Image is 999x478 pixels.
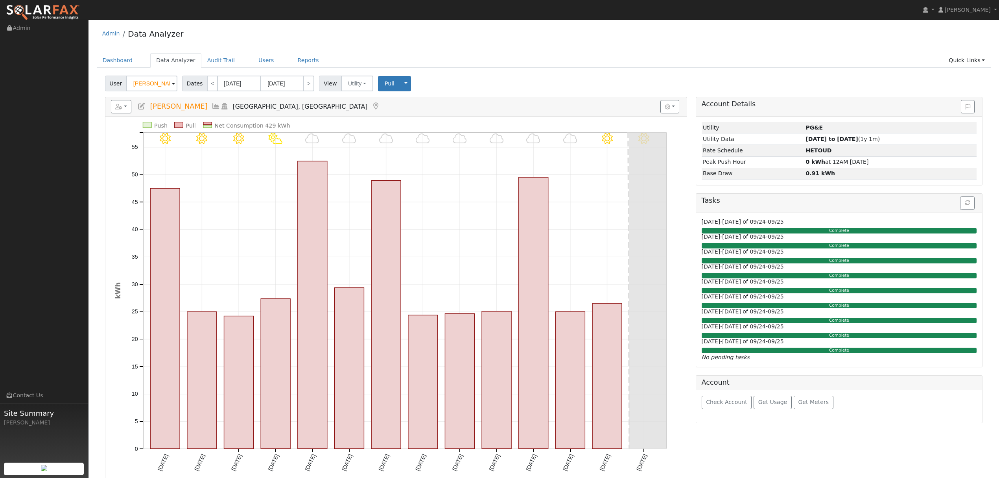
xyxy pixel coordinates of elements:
[702,122,804,133] td: Utility
[341,76,373,91] button: Utility
[805,124,823,131] strong: ID: 17288377, authorized: 09/16/25
[945,7,991,13] span: [PERSON_NAME]
[371,181,401,449] rect: onclick=""
[702,263,977,270] h6: [DATE]-[DATE] of 09/24-09/25
[220,102,229,110] a: Login As (last Never)
[702,145,804,156] td: Rate Schedule
[233,133,244,144] i: 9/04 - Clear
[212,102,220,110] a: Multi-Series Graph
[187,312,217,449] rect: onclick=""
[702,233,977,240] h6: [DATE]-[DATE] of 09/24-09/25
[298,161,327,448] rect: onclick=""
[490,133,504,144] i: 9/11 - Cloudy
[4,419,84,427] div: [PERSON_NAME]
[159,133,170,144] i: 9/02 - Clear
[805,159,825,165] strong: 0 kWh
[224,316,253,449] rect: onclick=""
[135,446,138,452] text: 0
[303,76,314,91] a: >
[126,76,177,91] input: Select a User
[267,453,280,472] text: [DATE]
[135,419,138,425] text: 5
[131,171,138,178] text: 50
[233,103,368,110] span: [GEOGRAPHIC_DATA], [GEOGRAPHIC_DATA]
[304,453,317,472] text: [DATE]
[702,278,977,285] h6: [DATE]-[DATE] of 09/24-09/25
[702,348,977,353] div: Complete
[702,228,977,233] div: Complete
[453,133,467,144] i: 9/10 - Cloudy
[261,299,290,449] rect: onclick=""
[150,189,180,449] rect: onclick=""
[702,273,977,278] div: Complete
[131,199,138,205] text: 45
[805,147,831,154] strong: P
[758,399,787,405] span: Get Usage
[379,133,393,144] i: 9/08 - Cloudy
[193,453,206,472] text: [DATE]
[592,304,622,449] rect: onclick=""
[702,258,977,263] div: Complete
[702,318,977,323] div: Complete
[201,53,241,68] a: Audit Trail
[702,219,977,225] h6: [DATE]-[DATE] of 09/24-09/25
[292,53,325,68] a: Reports
[305,133,319,144] i: 9/06 - Cloudy
[702,333,977,338] div: Complete
[41,465,47,471] img: retrieve
[482,311,511,449] rect: onclick=""
[378,76,401,91] button: Pull
[702,288,977,293] div: Complete
[131,281,138,287] text: 30
[804,156,977,168] td: at 12AM [DATE]
[702,396,752,409] button: Check Account
[131,144,138,150] text: 55
[943,53,991,68] a: Quick Links
[702,133,804,145] td: Utility Data
[805,136,880,142] span: (1y 1m)
[97,53,139,68] a: Dashboard
[131,226,138,233] text: 40
[137,102,146,110] a: Edit User (37333)
[182,76,207,91] span: Dates
[599,453,612,472] text: [DATE]
[385,80,394,87] span: Pull
[114,282,122,299] text: kWh
[602,133,613,144] i: 9/14 - Clear
[341,453,354,472] text: [DATE]
[525,453,538,472] text: [DATE]
[702,196,977,205] h5: Tasks
[961,100,975,113] button: Issue History
[451,453,464,472] text: [DATE]
[131,336,138,342] text: 20
[702,293,977,300] h6: [DATE]-[DATE] of 09/24-09/25
[269,133,283,144] i: 9/05 - PartlyCloudy
[702,248,977,255] h6: [DATE]-[DATE] of 09/24-09/25
[702,168,804,179] td: Base Draw
[488,453,501,472] text: [DATE]
[702,303,977,308] div: Complete
[342,133,356,144] i: 9/07 - Cloudy
[702,243,977,248] div: Complete
[562,453,575,472] text: [DATE]
[154,123,168,129] text: Push
[319,76,341,91] span: View
[706,399,747,405] span: Check Account
[334,288,364,449] rect: onclick=""
[408,315,438,449] rect: onclick=""
[378,453,391,472] text: [DATE]
[4,408,84,419] span: Site Summary
[519,177,548,448] rect: onclick=""
[445,314,475,449] rect: onclick=""
[702,323,977,330] h6: [DATE]-[DATE] of 09/24-09/25
[131,309,138,315] text: 25
[416,133,430,144] i: 9/09 - Cloudy
[131,254,138,260] text: 35
[196,133,207,144] i: 9/03 - Clear
[798,399,829,405] span: Get Meters
[371,102,380,110] a: Map
[6,4,80,21] img: SolarFax
[131,391,138,397] text: 10
[253,53,280,68] a: Users
[214,123,290,129] text: Net Consumption 429 kWh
